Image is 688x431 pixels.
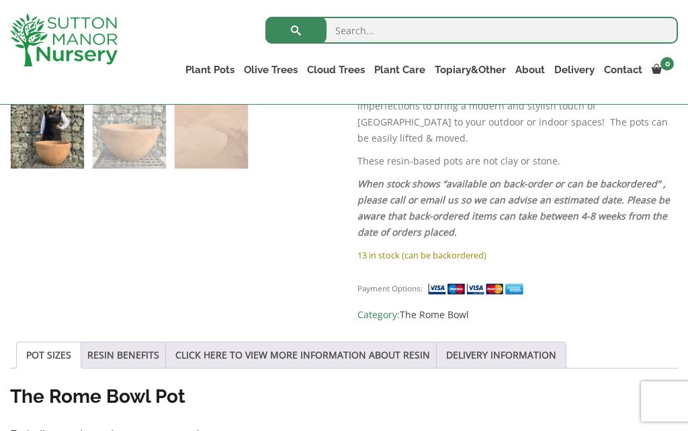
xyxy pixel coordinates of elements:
[660,57,674,70] span: 0
[302,60,370,79] a: Cloud Trees
[599,60,647,79] a: Contact
[357,307,678,323] span: Category:
[10,385,185,408] strong: The Rome Bowl Pot
[427,282,528,296] img: payment supported
[175,342,430,368] a: CLICK HERE TO VIEW MORE INFORMATION ABOUT RESIN
[26,342,71,368] a: POT SIZES
[430,60,511,79] a: Topiary&Other
[357,153,678,169] p: These resin-based pots are not clay or stone.
[511,60,550,79] a: About
[10,13,118,66] img: logo
[265,17,678,44] input: Search...
[11,95,84,169] img: The Rome Bowl Pot Colour Terracotta
[181,60,239,79] a: Plant Pots
[357,283,423,293] small: Payment Options:
[87,342,159,368] a: RESIN BENEFITS
[370,60,430,79] a: Plant Care
[93,95,166,169] img: The Rome Bowl Pot Colour Terracotta - Image 2
[647,60,678,79] a: 0
[357,177,670,238] em: When stock shows “available on back-order or can be backordered” , please call or email us so we ...
[400,308,469,321] a: The Rome Bowl
[175,95,248,169] img: The Rome Bowl Pot Colour Terracotta - Image 3
[357,247,678,263] p: 13 in stock (can be backordered)
[239,60,302,79] a: Olive Trees
[446,342,556,368] a: DELIVERY INFORMATION
[550,60,599,79] a: Delivery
